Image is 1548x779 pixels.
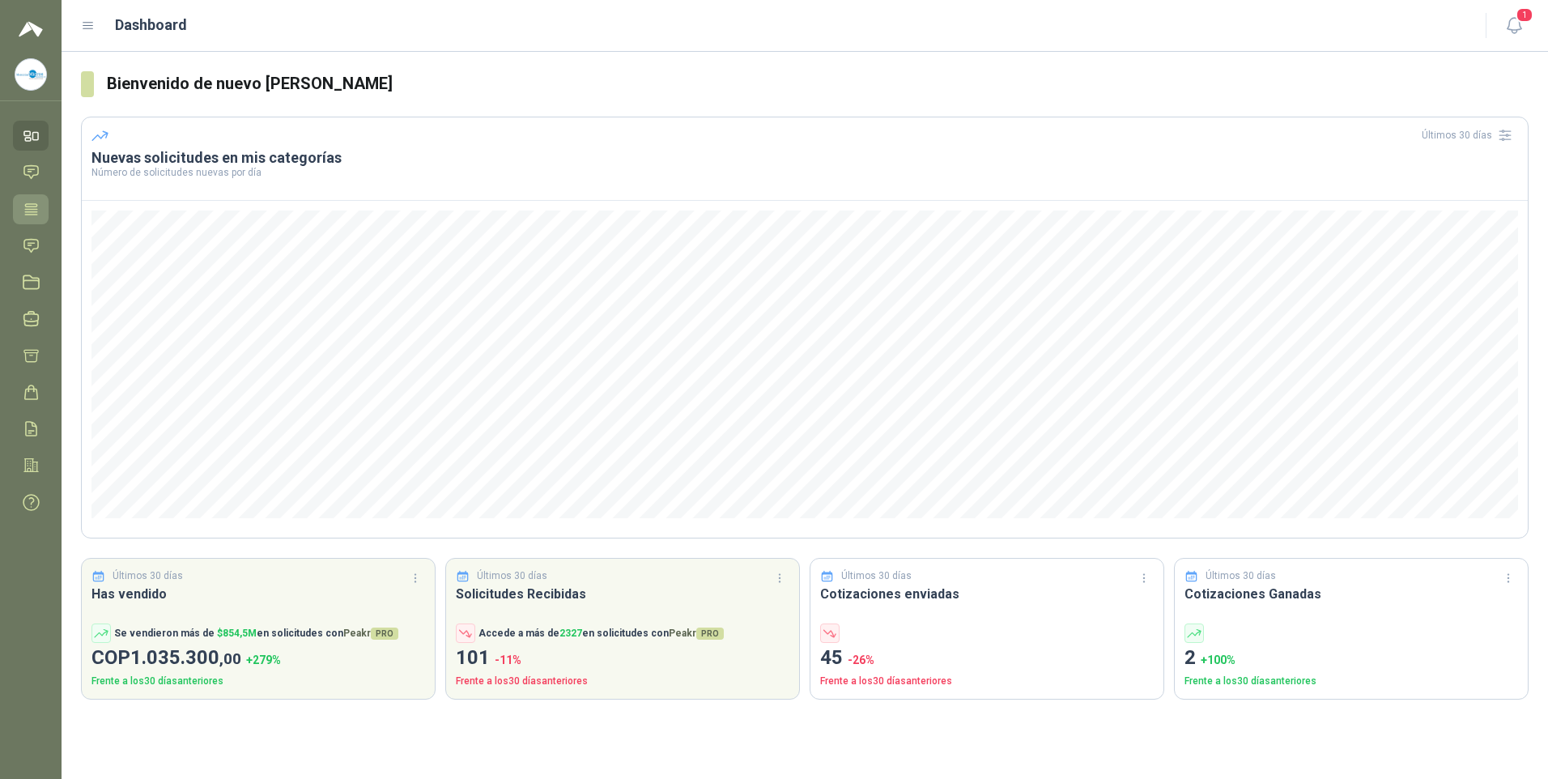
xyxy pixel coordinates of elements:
p: Frente a los 30 días anteriores [456,674,789,689]
h3: Solicitudes Recibidas [456,584,789,604]
span: + 279 % [246,653,281,666]
span: -11 % [495,653,521,666]
p: 101 [456,643,789,674]
span: $ 854,5M [217,628,257,639]
button: 1 [1499,11,1529,40]
p: 2 [1184,643,1518,674]
h3: Bienvenido de nuevo [PERSON_NAME] [107,71,1529,96]
span: -26 % [848,653,874,666]
img: Company Logo [15,59,46,90]
span: + 100 % [1201,653,1235,666]
span: PRO [696,628,724,640]
h1: Dashboard [115,14,187,36]
p: Últimos 30 días [113,568,183,584]
span: PRO [371,628,398,640]
span: 2327 [559,628,582,639]
p: COP [91,643,425,674]
p: Frente a los 30 días anteriores [820,674,1154,689]
p: Últimos 30 días [841,568,912,584]
span: Peakr [343,628,398,639]
span: 1.035.300 [130,646,241,669]
p: Últimos 30 días [1206,568,1276,584]
p: Frente a los 30 días anteriores [91,674,425,689]
span: 1 [1516,7,1533,23]
p: 45 [820,643,1154,674]
h3: Cotizaciones Ganadas [1184,584,1518,604]
p: Frente a los 30 días anteriores [1184,674,1518,689]
div: Últimos 30 días [1422,122,1518,148]
h3: Nuevas solicitudes en mis categorías [91,148,1518,168]
span: Peakr [669,628,724,639]
h3: Has vendido [91,584,425,604]
p: Número de solicitudes nuevas por día [91,168,1518,177]
p: Accede a más de en solicitudes con [478,626,724,641]
span: ,00 [219,649,241,668]
p: Se vendieron más de en solicitudes con [114,626,398,641]
p: Últimos 30 días [477,568,547,584]
h3: Cotizaciones enviadas [820,584,1154,604]
img: Logo peakr [19,19,43,39]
